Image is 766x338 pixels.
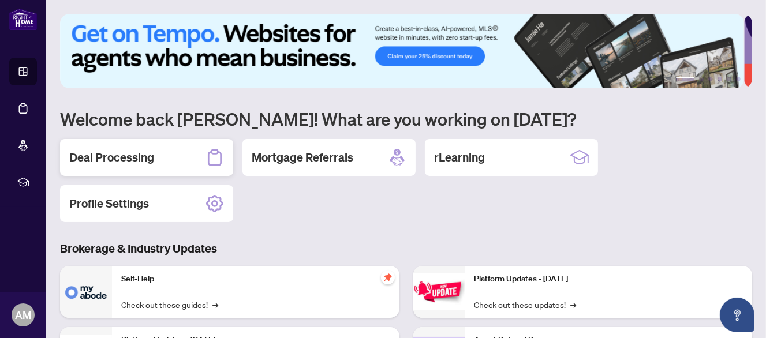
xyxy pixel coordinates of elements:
[381,271,395,284] span: pushpin
[434,149,485,166] h2: rLearning
[413,273,465,310] img: Platform Updates - June 23, 2025
[474,273,743,286] p: Platform Updates - [DATE]
[718,77,722,81] button: 4
[252,149,353,166] h2: Mortgage Referrals
[720,298,754,332] button: Open asap
[60,108,752,130] h1: Welcome back [PERSON_NAME]! What are you working on [DATE]?
[121,298,218,311] a: Check out these guides!→
[60,14,744,88] img: Slide 0
[69,196,149,212] h2: Profile Settings
[727,77,731,81] button: 5
[69,149,154,166] h2: Deal Processing
[736,77,741,81] button: 6
[474,298,577,311] a: Check out these updates!→
[708,77,713,81] button: 3
[571,298,577,311] span: →
[212,298,218,311] span: →
[60,266,112,318] img: Self-Help
[121,273,390,286] p: Self-Help
[699,77,704,81] button: 2
[9,9,37,30] img: logo
[15,307,31,323] span: AM
[60,241,752,257] h3: Brokerage & Industry Updates
[676,77,694,81] button: 1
